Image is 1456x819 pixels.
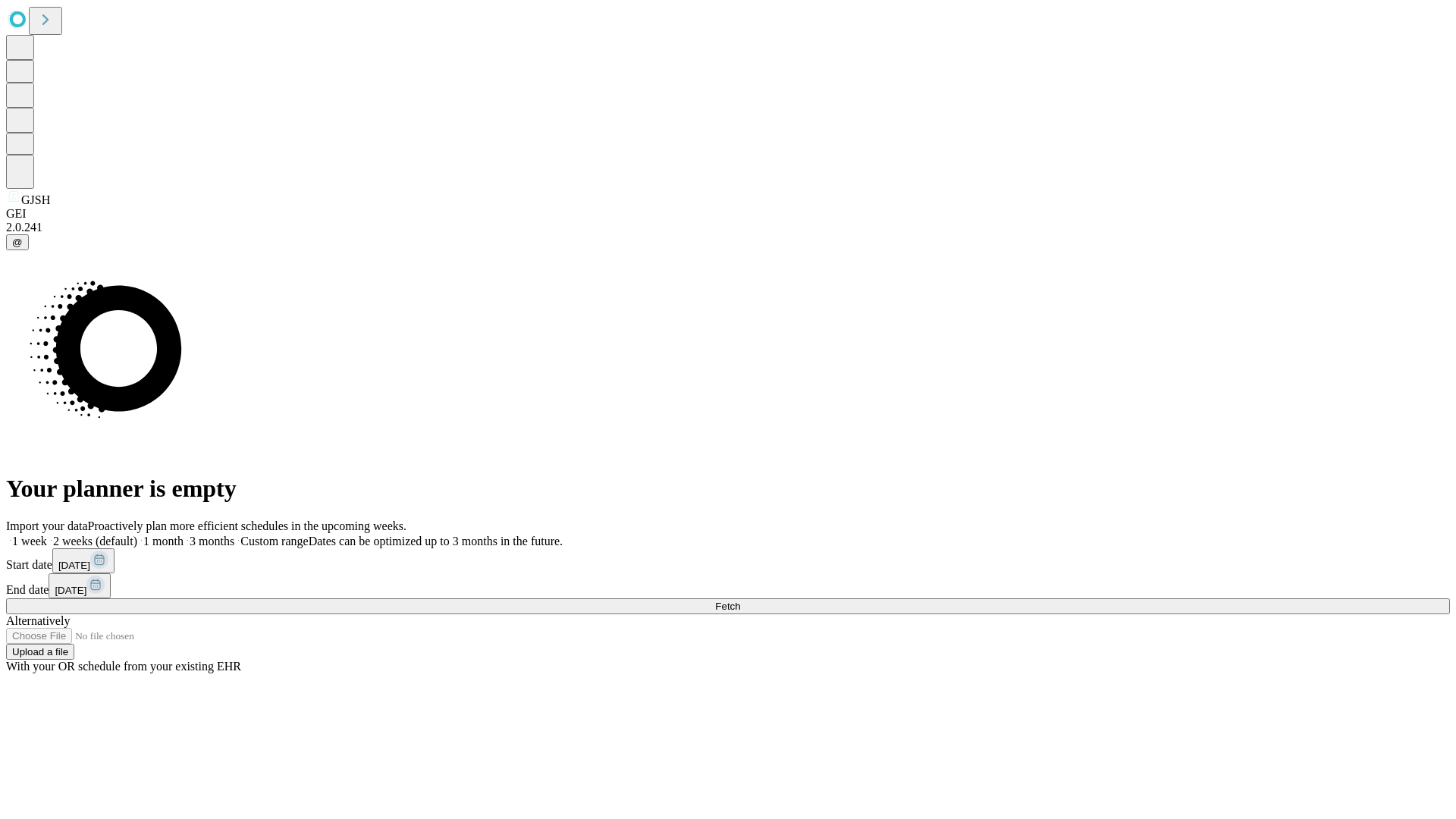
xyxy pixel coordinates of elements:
span: Import your data [6,519,88,532]
span: GJSH [21,193,50,206]
span: 1 week [12,535,47,548]
span: 2 weeks (default) [53,535,137,548]
button: [DATE] [52,548,115,573]
div: End date [6,573,1450,598]
span: 1 month [143,535,184,548]
button: Fetch [6,598,1450,614]
span: With your OR schedule from your existing EHR [6,660,241,673]
div: GEI [6,207,1450,221]
span: Fetch [715,601,740,612]
span: @ [12,237,23,248]
span: Proactively plan more efficient schedules in the upcoming weeks. [88,519,406,532]
div: 2.0.241 [6,221,1450,234]
span: [DATE] [58,560,90,571]
span: Dates can be optimized up to 3 months in the future. [309,535,563,548]
button: @ [6,234,29,250]
span: Alternatively [6,614,70,627]
span: Custom range [240,535,308,548]
button: [DATE] [49,573,111,598]
span: [DATE] [55,585,86,596]
div: Start date [6,548,1450,573]
h1: Your planner is empty [6,475,1450,503]
button: Upload a file [6,644,74,660]
span: 3 months [190,535,234,548]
